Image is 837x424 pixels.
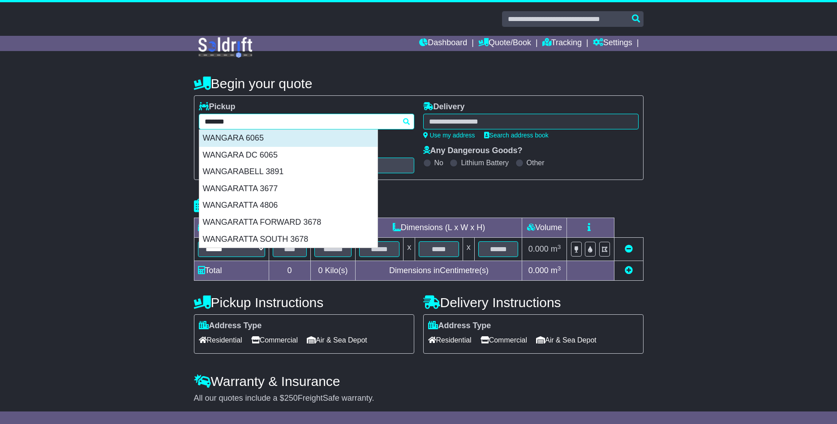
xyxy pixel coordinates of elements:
[199,333,242,347] span: Residential
[463,238,474,261] td: x
[484,132,549,139] a: Search address book
[199,114,414,129] typeahead: Please provide city
[199,197,378,214] div: WANGARATTA 4806
[403,238,415,261] td: x
[423,295,644,310] h4: Delivery Instructions
[522,218,567,238] td: Volume
[307,333,367,347] span: Air & Sea Depot
[434,158,443,167] label: No
[194,374,644,389] h4: Warranty & Insurance
[625,266,633,275] a: Add new item
[428,333,472,347] span: Residential
[194,295,414,310] h4: Pickup Instructions
[528,266,549,275] span: 0.000
[284,394,298,403] span: 250
[199,102,236,112] label: Pickup
[199,163,378,180] div: WANGARABELL 3891
[318,266,322,275] span: 0
[310,261,356,281] td: Kilo(s)
[558,244,561,250] sup: 3
[481,333,527,347] span: Commercial
[199,130,378,147] div: WANGARA 6065
[551,266,561,275] span: m
[194,76,644,91] h4: Begin your quote
[199,147,378,164] div: WANGARA DC 6065
[419,36,467,51] a: Dashboard
[199,321,262,331] label: Address Type
[593,36,632,51] a: Settings
[199,180,378,197] div: WANGARATTA 3677
[551,244,561,253] span: m
[199,214,378,231] div: WANGARATTA FORWARD 3678
[194,261,269,281] td: Total
[356,218,522,238] td: Dimensions (L x W x H)
[428,321,491,331] label: Address Type
[356,261,522,281] td: Dimensions in Centimetre(s)
[527,158,545,167] label: Other
[625,244,633,253] a: Remove this item
[194,394,644,403] div: All our quotes include a $ FreightSafe warranty.
[558,265,561,272] sup: 3
[528,244,549,253] span: 0.000
[461,158,509,167] label: Lithium Battery
[536,333,597,347] span: Air & Sea Depot
[423,146,523,156] label: Any Dangerous Goods?
[194,198,306,213] h4: Package details |
[478,36,531,51] a: Quote/Book
[423,102,465,112] label: Delivery
[199,231,378,248] div: WANGARATTA SOUTH 3678
[194,218,269,238] td: Type
[542,36,582,51] a: Tracking
[423,132,475,139] a: Use my address
[251,333,298,347] span: Commercial
[269,261,310,281] td: 0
